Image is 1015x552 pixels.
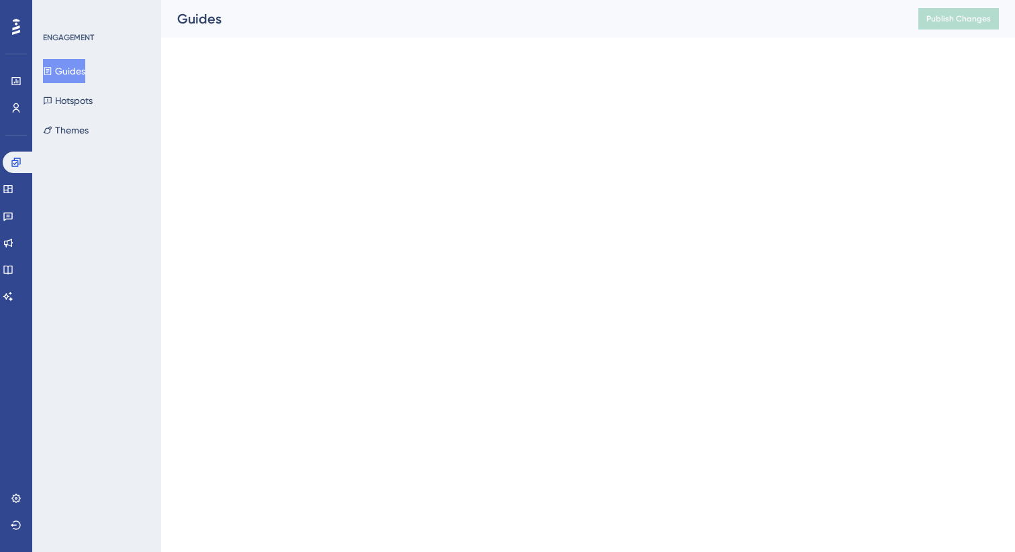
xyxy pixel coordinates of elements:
[43,59,85,83] button: Guides
[43,118,89,142] button: Themes
[918,8,999,30] button: Publish Changes
[43,89,93,113] button: Hotspots
[926,13,991,24] span: Publish Changes
[43,32,94,43] div: ENGAGEMENT
[177,9,885,28] div: Guides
